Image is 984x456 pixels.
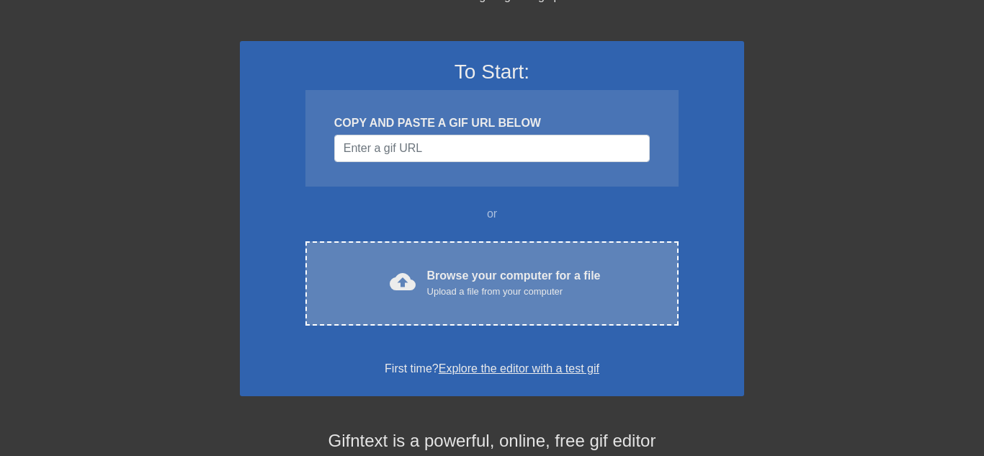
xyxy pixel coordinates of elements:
[427,285,601,299] div: Upload a file from your computer
[439,362,599,375] a: Explore the editor with a test gif
[334,115,650,132] div: COPY AND PASTE A GIF URL BELOW
[390,269,416,295] span: cloud_upload
[259,360,725,377] div: First time?
[259,60,725,84] h3: To Start:
[277,205,707,223] div: or
[240,431,744,452] h4: Gifntext is a powerful, online, free gif editor
[334,135,650,162] input: Username
[427,267,601,299] div: Browse your computer for a file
